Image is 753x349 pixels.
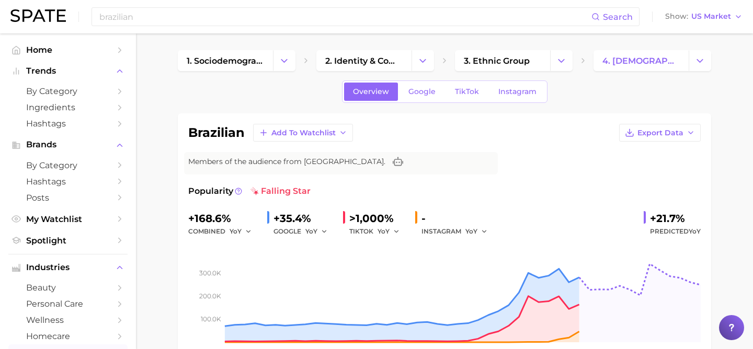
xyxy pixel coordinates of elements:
span: Overview [353,87,389,96]
span: Industries [26,263,110,272]
button: Change Category [273,50,295,71]
span: 1. sociodemographic insights [187,56,264,66]
a: 2. identity & community [316,50,412,71]
button: ShowUS Market [663,10,745,24]
span: Instagram [498,87,537,96]
span: TikTok [455,87,479,96]
span: by Category [26,160,110,170]
button: Trends [8,63,128,79]
a: 3. ethnic group [455,50,550,71]
div: combined [188,225,259,238]
span: Predicted [650,225,701,238]
span: Spotlight [26,236,110,246]
span: US Market [691,14,731,19]
img: SPATE [10,9,66,22]
a: beauty [8,280,128,296]
span: YoY [230,227,242,236]
a: by Category [8,157,128,173]
span: Posts [26,193,110,203]
button: Change Category [689,50,711,71]
span: 4. [DEMOGRAPHIC_DATA] [602,56,680,66]
img: falling star [250,187,259,195]
a: Hashtags [8,115,128,132]
span: Popularity [188,185,233,197]
span: falling star [250,185,311,197]
div: +35.4% [273,210,335,227]
a: personal care [8,296,128,312]
span: YoY [305,227,317,236]
input: Search here for a brand, industry, or ingredient [98,8,591,26]
button: YoY [465,225,488,238]
span: wellness [26,315,110,325]
button: Change Category [550,50,573,71]
button: Industries [8,260,128,275]
div: GOOGLE [273,225,335,238]
a: Hashtags [8,173,128,190]
a: Home [8,42,128,58]
a: My Watchlist [8,211,128,227]
span: YoY [689,227,701,235]
a: wellness [8,312,128,328]
a: by Category [8,83,128,99]
span: Google [408,87,436,96]
a: 4. [DEMOGRAPHIC_DATA] [594,50,689,71]
span: homecare [26,331,110,341]
span: 2. identity & community [325,56,403,66]
span: >1,000% [349,212,394,225]
span: Add to Watchlist [271,129,336,137]
span: Ingredients [26,102,110,112]
span: Brands [26,140,110,149]
span: Home [26,45,110,55]
a: Posts [8,190,128,206]
a: 1. sociodemographic insights [178,50,273,71]
button: Add to Watchlist [253,124,353,142]
span: YoY [378,227,390,236]
button: YoY [230,225,252,238]
div: - [421,210,495,227]
a: Google [400,83,444,101]
div: INSTAGRAM [421,225,495,238]
button: Export Data [619,124,701,142]
a: Overview [344,83,398,101]
span: Trends [26,66,110,76]
span: Members of the audience from [GEOGRAPHIC_DATA]. [188,156,385,167]
span: YoY [465,227,477,236]
span: 3. ethnic group [464,56,530,66]
h1: brazilian [188,126,245,139]
a: Spotlight [8,232,128,249]
span: Hashtags [26,119,110,129]
button: Brands [8,137,128,153]
span: beauty [26,283,110,293]
span: Show [665,14,688,19]
button: YoY [305,225,328,238]
a: Ingredients [8,99,128,115]
button: YoY [378,225,400,238]
span: by Category [26,86,110,96]
span: personal care [26,299,110,309]
div: +168.6% [188,210,259,227]
button: Change Category [412,50,434,71]
span: Hashtags [26,177,110,187]
span: My Watchlist [26,214,110,224]
a: TikTok [446,83,488,101]
a: Instagram [489,83,545,101]
a: homecare [8,328,128,344]
span: Export Data [637,129,683,137]
div: TIKTOK [349,225,407,238]
div: +21.7% [650,210,701,227]
span: Search [603,12,633,22]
